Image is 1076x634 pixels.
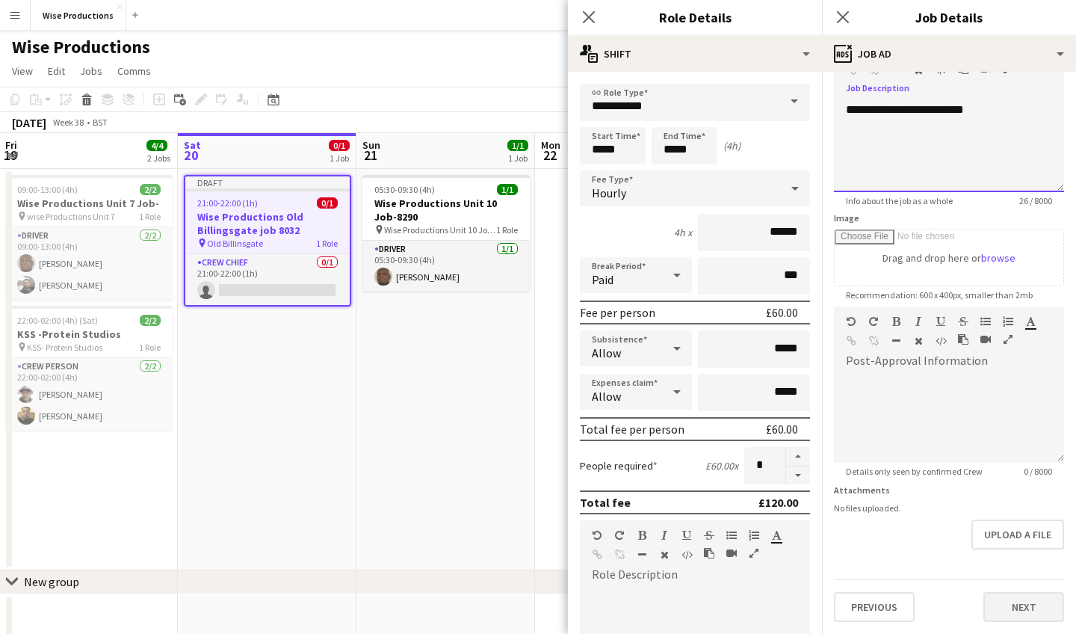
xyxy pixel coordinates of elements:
[674,226,692,239] div: 4h x
[185,176,350,188] div: Draft
[27,211,115,222] span: wise Productions Unit 7
[12,115,46,130] div: [DATE]
[749,547,759,559] button: Fullscreen
[834,466,995,477] span: Details only seen by confirmed Crew
[5,227,173,300] app-card-role: Driver2/209:00-13:00 (4h)[PERSON_NAME][PERSON_NAME]
[786,467,810,485] button: Decrease
[316,238,338,249] span: 1 Role
[834,502,1064,514] div: No files uploaded.
[704,529,714,541] button: Strikethrough
[362,197,530,224] h3: Wise Productions Unit 10 Job-8290
[936,335,946,347] button: HTML Code
[568,7,822,27] h3: Role Details
[891,316,901,327] button: Bold
[24,574,79,589] div: New group
[592,272,613,287] span: Paid
[12,36,150,58] h1: Wise Productions
[749,529,759,541] button: Ordered List
[614,529,625,541] button: Redo
[771,529,782,541] button: Text Color
[913,316,924,327] button: Italic
[913,335,924,347] button: Clear Formatting
[681,529,692,541] button: Underline
[592,345,621,360] span: Allow
[868,316,879,327] button: Redo
[592,529,602,541] button: Undo
[374,184,435,195] span: 05:30-09:30 (4h)
[659,549,670,561] button: Clear Formatting
[539,147,560,164] span: 22
[111,61,157,81] a: Comms
[580,459,658,473] label: People required
[329,140,350,151] span: 0/1
[496,224,518,236] span: 1 Role
[80,64,102,78] span: Jobs
[958,333,968,345] button: Paste as plain text
[891,335,901,347] button: Horizontal Line
[5,327,173,341] h3: KSS -Protein Studios
[12,64,33,78] span: View
[497,184,518,195] span: 1/1
[185,210,350,237] h3: Wise Productions Old Billingsgate job 8032
[139,342,161,353] span: 1 Role
[27,342,102,353] span: KSS- Protein Studios
[139,211,161,222] span: 1 Role
[5,138,17,152] span: Fri
[140,184,161,195] span: 2/2
[6,61,39,81] a: View
[3,147,17,164] span: 19
[936,316,946,327] button: Underline
[980,316,991,327] button: Unordered List
[766,422,798,437] div: £60.00
[1025,316,1036,327] button: Text Color
[17,315,98,326] span: 22:00-02:00 (4h) (Sat)
[834,195,965,206] span: Info about the job as a whole
[93,117,108,128] div: BST
[786,447,810,467] button: Increase
[822,36,1076,72] div: Job Ad
[681,549,692,561] button: HTML Code
[1003,316,1013,327] button: Ordered List
[5,175,173,300] div: 09:00-13:00 (4h)2/2Wise Productions Unit 7 Job- wise Productions Unit 71 RoleDriver2/209:00-13:00...
[958,316,968,327] button: Strikethrough
[541,138,560,152] span: Mon
[362,175,530,292] div: 05:30-09:30 (4h)1/1Wise Productions Unit 10 Job-8290 Wise Productions Unit 10 Job-82901 RoleDrive...
[117,64,151,78] span: Comms
[637,529,647,541] button: Bold
[17,184,78,195] span: 09:00-13:00 (4h)
[766,305,798,320] div: £60.00
[580,305,655,320] div: Fee per person
[362,138,380,152] span: Sun
[5,306,173,431] app-job-card: 22:00-02:00 (4h) (Sat)2/2KSS -Protein Studios KSS- Protein Studios1 RoleCrew Person2/222:00-02:00...
[704,547,714,559] button: Paste as plain text
[1007,195,1064,206] span: 26 / 8000
[726,529,737,541] button: Unordered List
[362,241,530,292] app-card-role: Driver1/105:30-09:30 (4h)[PERSON_NAME]
[185,254,350,305] app-card-role: Crew Chief0/121:00-22:00 (1h)
[846,316,856,327] button: Undo
[5,197,173,210] h3: Wise Productions Unit 7 Job-
[48,64,65,78] span: Edit
[317,197,338,209] span: 0/1
[723,139,740,153] div: (4h)
[758,495,798,510] div: £120.00
[182,147,201,164] span: 20
[42,61,71,81] a: Edit
[834,592,915,622] button: Previous
[705,459,738,473] div: £60.00 x
[207,238,263,249] span: Old Billinsgate
[5,358,173,431] app-card-role: Crew Person2/222:00-02:00 (4h)[PERSON_NAME][PERSON_NAME]
[31,1,126,30] button: Wise Productions
[184,175,351,307] app-job-card: Draft21:00-22:00 (1h)0/1Wise Productions Old Billingsgate job 8032 Old Billinsgate1 RoleCrew Chie...
[592,185,626,200] span: Hourly
[822,7,1076,27] h3: Job Details
[834,289,1045,301] span: Recommendation: 600 x 400px, smaller than 2mb
[568,36,822,72] div: Shift
[508,153,528,164] div: 1 Job
[637,549,647,561] button: Horizontal Line
[659,529,670,541] button: Italic
[360,147,380,164] span: 21
[983,592,1064,622] button: Next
